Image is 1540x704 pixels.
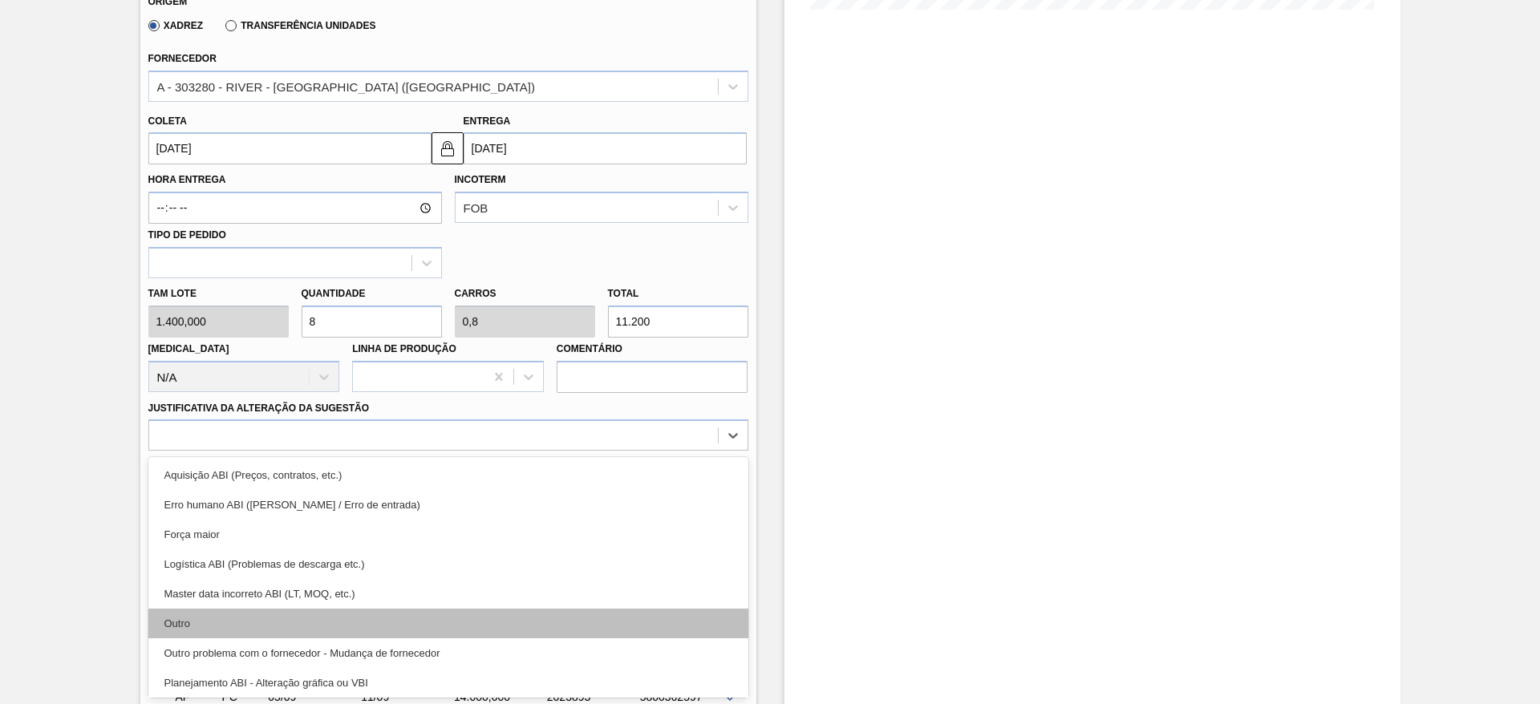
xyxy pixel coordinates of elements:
div: Outro problema com o fornecedor - Mudança de fornecedor [148,638,748,668]
input: dd/mm/yyyy [148,132,432,164]
div: Planejamento ABI - Alteração gráfica ou VBI [148,668,748,698]
label: Total [608,288,639,299]
label: Entrega [464,115,511,127]
div: Força maior [148,520,748,549]
div: Outro [148,609,748,638]
div: Logística ABI (Problemas de descarga etc.) [148,549,748,579]
label: Justificativa da Alteração da Sugestão [148,403,370,414]
div: Aquisição ABI (Preços, contratos, etc.) [148,460,748,490]
label: Tipo de pedido [148,229,226,241]
label: Tam lote [148,282,289,305]
input: dd/mm/yyyy [464,132,747,164]
img: locked [438,139,457,158]
label: [MEDICAL_DATA] [148,343,229,354]
button: locked [432,132,464,164]
label: Linha de Produção [352,343,456,354]
div: A - 303280 - RIVER - [GEOGRAPHIC_DATA] ([GEOGRAPHIC_DATA]) [157,79,536,93]
label: Coleta [148,115,187,127]
label: Transferência Unidades [225,20,375,31]
label: Carros [455,288,496,299]
div: FOB [464,201,488,215]
label: Quantidade [302,288,366,299]
div: Erro humano ABI ([PERSON_NAME] / Erro de entrada) [148,490,748,520]
label: Incoterm [455,174,506,185]
label: Hora Entrega [148,168,442,192]
label: Observações [148,455,748,478]
div: Master data incorreto ABI (LT, MOQ, etc.) [148,579,748,609]
label: Comentário [557,338,748,361]
label: Fornecedor [148,53,217,64]
label: Xadrez [148,20,204,31]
